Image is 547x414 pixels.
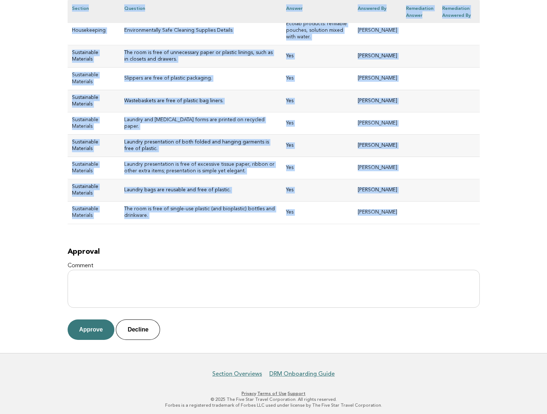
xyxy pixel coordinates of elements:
h3: Laundry bags are reusable and free of plastic. [124,187,278,193]
p: Environmentally Safe Cleaning Supplies Details [124,27,278,34]
a: Privacy [242,391,256,396]
td: [PERSON_NAME] [353,45,402,68]
td: [PERSON_NAME] [353,202,402,224]
td: Sustainable Materials [68,134,120,157]
h3: Wastebaskets are free of plastic bag liners. [124,98,278,104]
td: [PERSON_NAME] [353,90,402,112]
td: Yes [282,157,353,179]
td: Yes [282,202,353,224]
td: Yes [282,179,353,202]
td: Sustainable Materials [68,90,120,112]
h3: Laundry and [MEDICAL_DATA] forms are printed on recycled paper. [124,117,278,130]
p: · · [50,391,497,396]
td: Sustainable Materials [68,112,120,134]
td: [PERSON_NAME] [353,134,402,157]
td: Housekeeping [68,16,120,45]
td: Yes [282,112,353,134]
td: Sustainable Materials [68,157,120,179]
td: [PERSON_NAME] [353,112,402,134]
td: Sustainable Materials [68,202,120,224]
h3: Slippers are free of plastic packaging. [124,75,278,82]
h3: The room is free of unnecessary paper or plastic linings, such as in closets and drawers. [124,50,278,63]
td: [PERSON_NAME] [353,68,402,90]
td: Sustainable Materials [68,45,120,68]
a: Section Overviews [212,370,262,377]
h3: The room is free of single-use plastic (and bioplastic) bottles and drinkware. [124,206,278,219]
td: Yes [282,68,353,90]
p: Forbes is a registered trademark of Forbes LLC used under license by The Five Star Travel Corpora... [50,402,497,408]
td: Ecolab products: refillable pouches, solution mixed with water. [282,16,353,45]
h3: Laundry presentation is free of excessive tissue paper, ribbon or other extra items; presentation... [124,161,278,175]
button: Decline [116,319,160,340]
td: Yes [282,45,353,68]
a: DRM Onboarding Guide [269,370,335,377]
td: Yes [282,134,353,157]
td: Sustainable Materials [68,68,120,90]
label: Comment [68,262,480,270]
td: [PERSON_NAME] [353,157,402,179]
h3: Laundry presentation of both folded and hanging garments is free of plastic. [124,139,278,152]
td: Sustainable Materials [68,179,120,202]
td: Yes [282,90,353,112]
h2: Approval [68,248,480,256]
a: Support [288,391,305,396]
p: © 2025 The Five Star Travel Corporation. All rights reserved. [50,396,497,402]
button: Approve [68,319,115,340]
td: [PERSON_NAME] [353,16,402,45]
td: [PERSON_NAME] [353,179,402,202]
a: Terms of Use [257,391,286,396]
